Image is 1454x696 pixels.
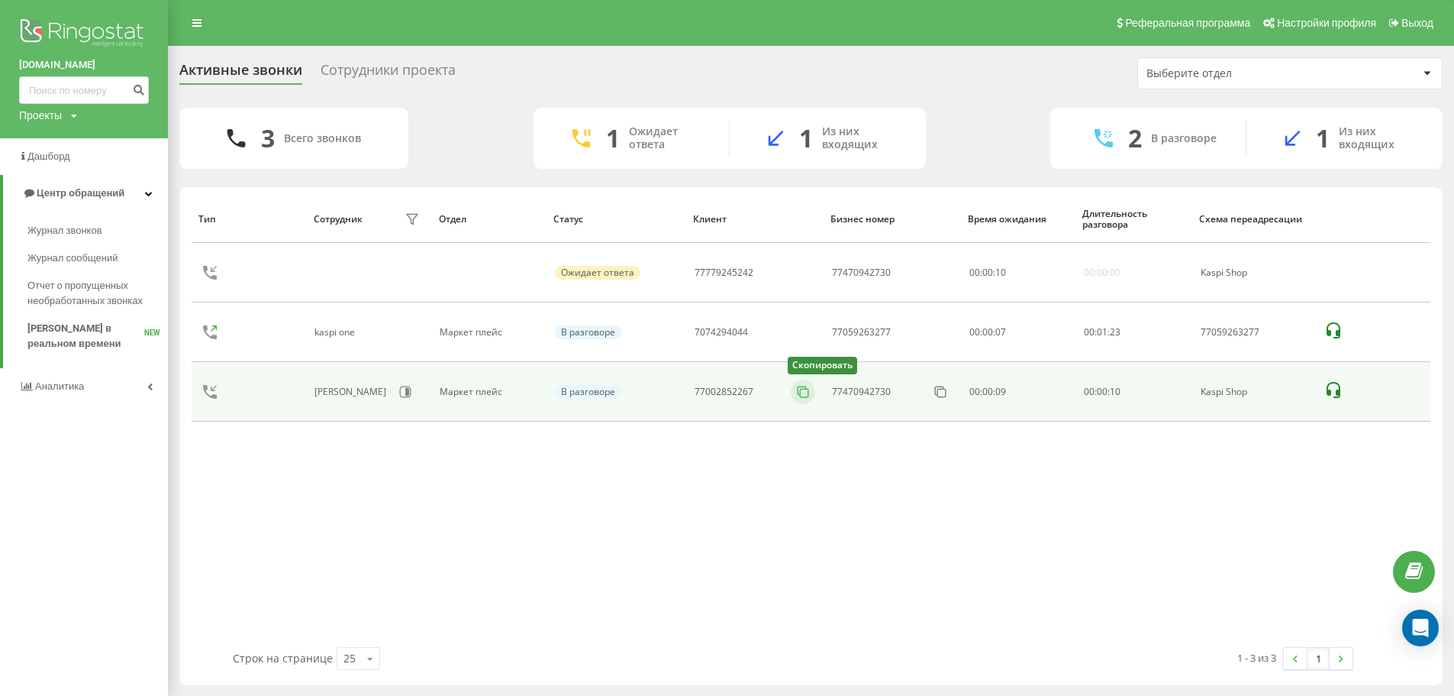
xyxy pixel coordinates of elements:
input: Поиск по номеру [19,76,149,104]
span: Журнал сообщений [27,251,118,266]
a: [DOMAIN_NAME] [19,57,149,73]
div: 00:00:07 [969,327,1067,338]
span: Строк на странице [233,651,333,665]
div: 77779245242 [695,267,753,278]
div: 77059263277 [832,327,891,338]
div: Проекты [19,108,62,123]
div: Активные звонки [179,62,302,86]
div: 00:00:00 [1084,267,1120,278]
div: 1 [1316,124,1330,153]
a: Центр обращений [3,175,168,212]
div: Из них входящих [1339,125,1420,151]
div: 77002852267 [695,387,753,397]
a: Отчет о пропущенных необработанных звонках [27,272,168,315]
span: Дашборд [27,151,70,162]
div: 3 [261,124,275,153]
div: Бизнес номер [830,214,953,225]
div: Скопировать [788,357,857,374]
div: Маркет плейс [440,387,537,397]
span: Аналитика [35,380,84,392]
span: 10 [1110,385,1120,398]
div: Маркет плейс [440,327,537,338]
div: Выберите отдел [1146,67,1329,80]
span: 10 [995,266,1006,279]
div: 77470942730 [832,267,891,278]
div: Сотрудник [314,214,363,225]
div: 2 [1128,124,1142,153]
div: : : [969,267,1006,278]
span: Настройки профиля [1277,17,1376,29]
div: В разговоре [1151,132,1217,145]
div: 7074294044 [695,327,748,338]
a: Журнал звонков [27,217,168,244]
div: 1 [606,124,620,153]
div: Схема переадресации [1199,214,1308,225]
div: Ожидает ответа [629,125,706,151]
span: Журнал звонков [27,223,102,238]
span: 00 [1084,385,1095,398]
div: Всего звонков [284,132,361,145]
span: Реферальная программа [1125,17,1250,29]
div: Ожидает ответа [555,266,640,280]
div: : : [1084,327,1120,338]
div: Длительность разговора [1082,209,1185,231]
div: 25 [343,651,356,666]
div: 77470942730 [832,387,891,397]
div: : : [1084,387,1120,397]
div: 1 - 3 из 3 [1237,650,1276,665]
div: 00:00:09 [969,387,1067,397]
a: 1 [1307,648,1330,669]
div: Статус [553,214,679,225]
div: Время ожидания [968,214,1069,225]
div: Из них входящих [822,125,903,151]
span: Выход [1401,17,1433,29]
span: 00 [982,266,993,279]
div: Open Intercom Messenger [1402,610,1439,646]
a: [PERSON_NAME] в реальном времениNEW [27,315,168,358]
div: Клиент [693,214,816,225]
span: Отчет о пропущенных необработанных звонках [27,278,160,309]
span: 00 [1084,325,1095,338]
div: Сотрудники проекта [321,62,456,86]
span: [PERSON_NAME] в реальном времени [27,321,144,351]
div: В разговоре [555,385,621,399]
div: Отдел [439,214,540,225]
div: 1 [799,124,813,153]
div: В разговоре [555,325,621,339]
a: Журнал сообщений [27,244,168,272]
div: kaspi one [314,327,359,338]
span: 00 [1097,385,1107,398]
div: Kaspi Shop [1201,267,1307,278]
div: [PERSON_NAME] [314,387,390,397]
span: 23 [1110,325,1120,338]
img: Ringostat logo [19,15,149,53]
span: 01 [1097,325,1107,338]
div: 77059263277 [1201,327,1307,338]
div: Kaspi Shop [1201,387,1307,397]
span: 00 [969,266,980,279]
span: Центр обращений [37,187,124,199]
div: Тип [198,214,299,225]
